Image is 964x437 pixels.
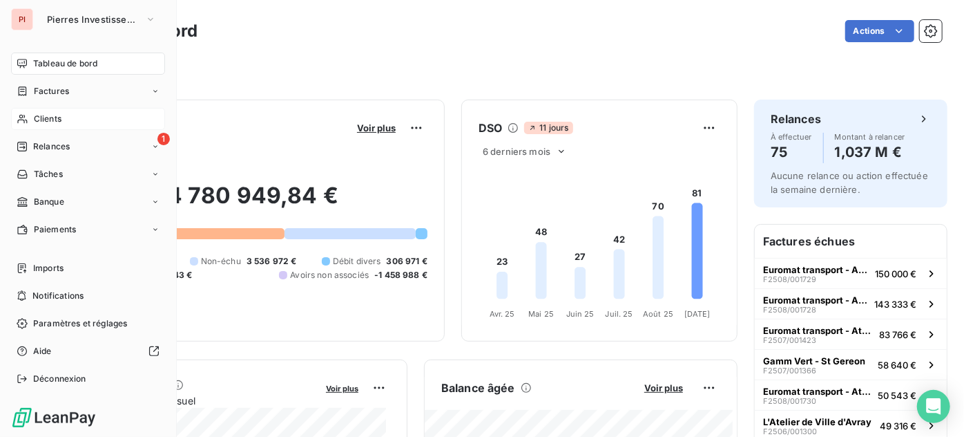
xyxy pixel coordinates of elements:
[763,386,872,397] span: Euromat transport - Athis Mons (Bai
[479,120,502,136] h6: DSO
[835,133,905,141] span: Montant à relancer
[763,325,874,336] span: Euromat transport - Athis Mons (Bai
[11,8,33,30] div: PI
[47,14,139,25] span: Pierres Investissement
[875,268,916,279] span: 150 000 €
[566,309,595,319] tspan: Juin 25
[528,309,554,319] tspan: Mai 25
[763,355,865,366] span: Gamm Vert - St Gereon
[755,225,947,258] h6: Factures échues
[771,141,812,163] h4: 75
[33,317,127,330] span: Paramètres et réglages
[763,306,816,314] span: F2508/001728
[33,345,52,357] span: Aide
[78,393,316,408] span: Chiffre d'affaires mensuel
[874,299,916,310] span: 143 333 €
[644,382,683,393] span: Voir plus
[11,407,97,429] img: Logo LeanPay
[771,170,928,195] span: Aucune relance ou action effectuée la semaine dernière.
[763,264,869,275] span: Euromat transport - Athis Mons (Bai
[201,255,241,268] span: Non-échu
[34,85,69,97] span: Factures
[763,416,871,427] span: L'Atelier de Ville d'Avray
[33,140,70,153] span: Relances
[333,255,381,268] span: Débit divers
[32,290,84,302] span: Notifications
[483,146,550,157] span: 6 derniers mois
[771,133,812,141] span: À effectuer
[374,269,427,281] span: -1 458 988 €
[33,262,64,275] span: Imports
[353,122,400,134] button: Voir plus
[755,319,947,349] button: Euromat transport - Athis Mons (BaiF2507/00142383 766 €
[684,309,711,319] tspan: [DATE]
[33,373,86,385] span: Déconnexion
[763,336,816,344] span: F2507/001423
[34,196,64,208] span: Banque
[879,329,916,340] span: 83 766 €
[643,309,673,319] tspan: Août 25
[524,122,572,134] span: 11 jours
[845,20,914,42] button: Actions
[78,182,427,223] h2: 4 780 949,84 €
[755,258,947,288] button: Euromat transport - Athis Mons (BaiF2508/001729150 000 €
[34,168,63,180] span: Tâches
[322,382,363,394] button: Voir plus
[763,275,816,283] span: F2508/001729
[763,295,869,306] span: Euromat transport - Athis Mons (Bai
[34,113,61,125] span: Clients
[606,309,633,319] tspan: Juil. 25
[878,360,916,371] span: 58 640 €
[357,122,396,133] span: Voir plus
[755,288,947,319] button: Euromat transport - Athis Mons (BaiF2508/001728143 333 €
[771,111,821,127] h6: Relances
[763,366,816,375] span: F2507/001366
[755,380,947,410] button: Euromat transport - Athis Mons (BaiF2508/00173050 543 €
[880,420,916,431] span: 49 316 €
[326,384,358,393] span: Voir plus
[835,141,905,163] h4: 1,037 M €
[755,349,947,380] button: Gamm Vert - St GereonF2507/00136658 640 €
[290,269,369,281] span: Avoirs non associés
[763,397,816,405] span: F2508/001730
[640,382,687,394] button: Voir plus
[763,427,817,436] span: F2506/001300
[11,340,165,362] a: Aide
[387,255,427,268] span: 306 971 €
[441,380,515,396] h6: Balance âgée
[878,390,916,401] span: 50 543 €
[33,57,97,70] span: Tableau de bord
[247,255,297,268] span: 3 536 972 €
[490,309,515,319] tspan: Avr. 25
[917,390,950,423] div: Open Intercom Messenger
[34,223,76,236] span: Paiements
[157,133,170,145] span: 1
